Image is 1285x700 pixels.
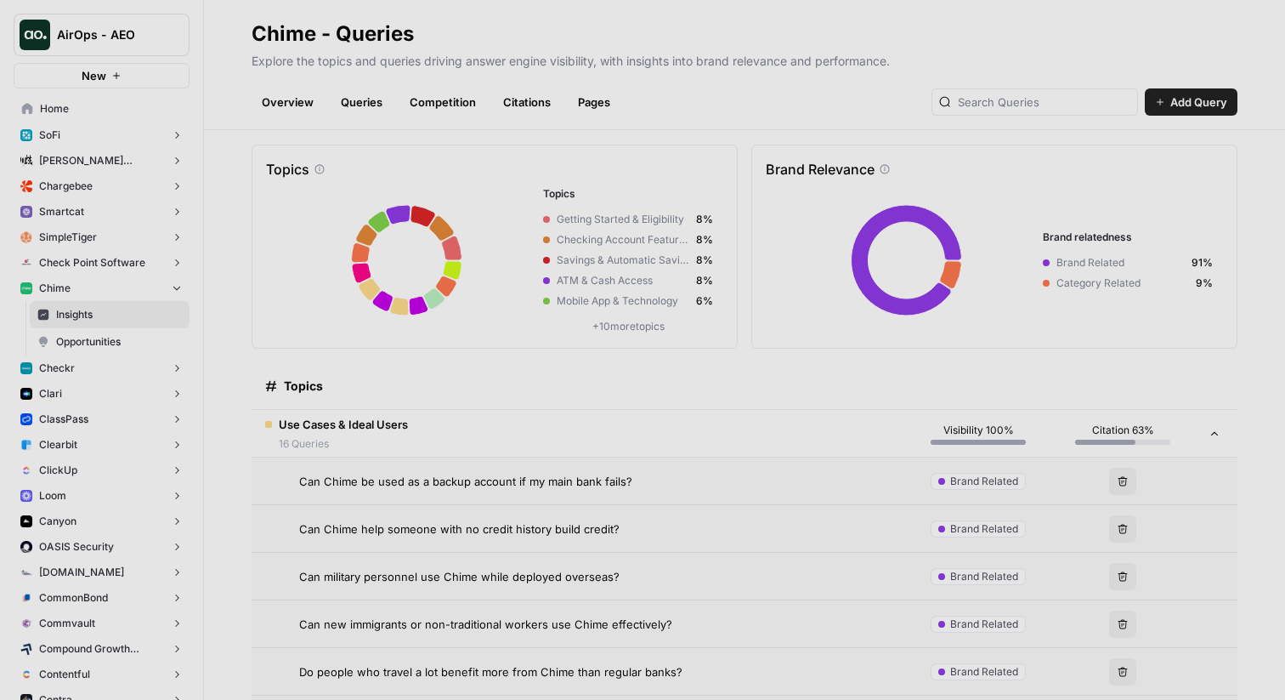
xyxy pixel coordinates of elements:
button: SoFi [14,122,190,148]
button: Canyon [14,509,190,534]
img: z4c86av58qw027qbtb91h24iuhub [20,413,32,425]
p: Brand Relevance [766,159,875,179]
img: apu0vsiwfa15xu8z64806eursjsk [20,129,32,141]
span: Mobile App & Technology [557,293,689,309]
img: wev6amecshr6l48lvue5fy0bkco1 [20,490,32,502]
span: Can new immigrants or non-traditional workers use Chime effectively? [299,616,672,633]
span: OASIS Security [39,539,114,555]
button: ClassPass [14,407,190,432]
span: Home [40,101,182,117]
span: 8% [696,273,713,288]
button: SimpleTiger [14,225,190,250]
input: Search Queries [958,94,1130,111]
span: Opportunities [56,334,182,350]
img: m87i3pytwzu9d7629hz0batfjj1p [20,155,32,167]
span: ClickUp [39,463,77,478]
span: ClassPass [39,412,88,427]
span: ATM & Cash Access [557,273,689,288]
p: + 10 more topics [543,319,713,334]
span: Can military personnel use Chime while deployed overseas? [299,568,620,585]
img: rkye1xl29jr3pw1t320t03wecljb [20,206,32,218]
button: Add Query [1145,88,1237,116]
span: Clearbit [39,437,77,452]
span: Brand Related [950,664,1018,680]
span: [DOMAIN_NAME] [39,565,124,580]
img: red1k5sizbc2zfjdzds8kz0ky0wq [20,541,32,553]
span: Check Point Software [39,255,145,270]
button: Loom [14,483,190,509]
span: Use Cases & Ideal Users [279,416,408,433]
span: Chime [39,281,71,296]
span: Savings & Automatic Savings Tools [557,253,689,268]
button: Contentful [14,662,190,687]
span: Contentful [39,667,90,682]
button: [PERSON_NAME] [PERSON_NAME] at Work [14,148,190,174]
button: [DOMAIN_NAME] [14,560,190,585]
span: Chargebee [39,179,93,194]
img: kaevn8smg0ztd3bicv5o6c24vmo8 [20,643,32,655]
span: Clari [39,386,62,401]
img: nyvnio03nchgsu99hj5luicuvesv [20,464,32,476]
span: Category Related [1056,276,1189,291]
span: Checkr [39,361,75,376]
span: AirOps - AEO [57,26,160,43]
div: Chime - Queries [252,20,414,48]
h3: Brand relatedness [1043,230,1213,245]
a: Opportunities [30,328,190,356]
h3: Topics [543,186,713,202]
img: glq0fklpdxbalhn7i6kvfbbvs11n [20,592,32,604]
span: Brand Related [950,521,1018,537]
span: Loom [39,488,66,504]
button: Check Point Software [14,250,190,276]
span: 8% [696,253,713,268]
img: 2ud796hvc3gw7qwjscn75txc5abr [20,669,32,680]
button: Smartcat [14,199,190,225]
img: xf6b4g7v9n1cfco8wpzm78dqnb6e [20,617,32,629]
img: hlg0wqi1id4i6sbxkcpd2tyblcaw [20,231,32,243]
a: Competition [399,88,486,116]
a: Citations [493,88,561,116]
img: gddfodh0ack4ddcgj10xzwv4nyos [20,257,32,269]
button: Compound Growth Marketing [14,636,190,662]
img: 78cr82s63dt93a7yj2fue7fuqlci [20,362,32,374]
span: Insights [56,307,182,322]
a: Queries [331,88,393,116]
span: Topics [284,378,323,395]
button: Chime [14,276,190,301]
span: SimpleTiger [39,230,97,245]
span: Citation 63% [1092,423,1154,438]
span: Brand Related [950,474,1018,489]
span: [PERSON_NAME] [PERSON_NAME] at Work [39,153,164,168]
img: k09s5utkby11dt6rxf2w9zgb46r0 [20,566,32,578]
p: Topics [266,159,309,179]
span: 9% [1196,276,1213,291]
img: h6qlr8a97mop4asab8l5qtldq2wv [20,388,32,400]
span: Checking Account Features & Usage [557,232,689,248]
span: Brand Related [950,569,1018,584]
span: Getting Started & Eligibility [557,212,689,227]
span: New [82,67,106,84]
button: Checkr [14,356,190,381]
button: Workspace: AirOps - AEO [14,14,190,56]
img: mhv33baw7plipcpp00rsngv1nu95 [20,282,32,294]
button: ClickUp [14,458,190,483]
a: Pages [568,88,620,116]
span: 8% [696,212,713,227]
span: 6% [696,293,713,309]
span: Compound Growth Marketing [39,641,164,657]
button: Clearbit [14,432,190,458]
a: Overview [252,88,324,116]
button: Clari [14,381,190,407]
span: Can Chime be used as a backup account if my main bank fails? [299,473,632,490]
img: AirOps - AEO Logo [20,20,50,50]
span: Commvault [39,616,95,631]
span: Smartcat [39,204,84,219]
img: jkhkcar56nid5uw4tq7euxnuco2o [20,180,32,192]
span: Brand Related [1056,255,1185,270]
button: Commvault [14,611,190,636]
span: SoFi [39,128,60,143]
span: Add Query [1170,94,1227,111]
span: Can Chime help someone with no credit history build credit? [299,521,620,538]
a: Insights [30,301,190,328]
button: Chargebee [14,174,190,199]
